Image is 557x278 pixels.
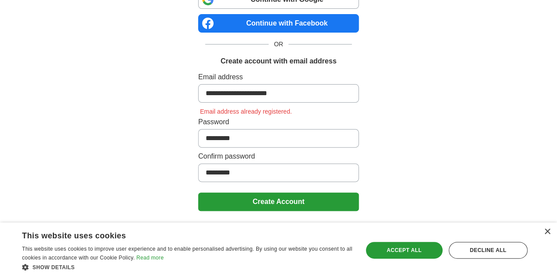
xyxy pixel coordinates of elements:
[269,40,288,49] span: OR
[366,242,443,259] div: Accept all
[221,56,336,67] h1: Create account with email address
[544,229,550,235] div: Close
[449,242,527,259] div: Decline all
[33,264,75,271] span: Show details
[136,255,164,261] a: Read more, opens a new window
[198,108,294,115] span: Email address already registered.
[198,14,359,33] a: Continue with Facebook
[22,228,331,241] div: This website uses cookies
[198,193,359,211] button: Create Account
[198,151,359,162] label: Confirm password
[198,72,359,82] label: Email address
[22,246,352,261] span: This website uses cookies to improve user experience and to enable personalised advertising. By u...
[198,117,359,127] label: Password
[22,263,353,271] div: Show details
